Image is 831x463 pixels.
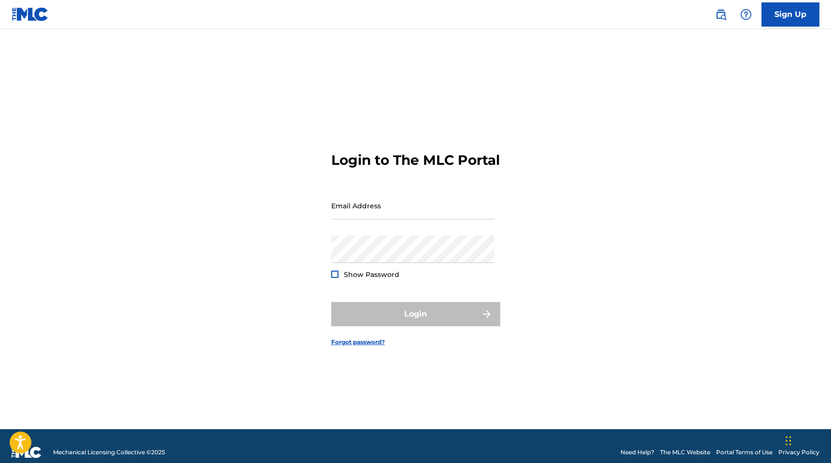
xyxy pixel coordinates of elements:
div: Drag [786,426,791,455]
a: Portal Terms of Use [716,448,773,457]
span: Mechanical Licensing Collective © 2025 [53,448,165,457]
a: Forgot password? [331,338,385,347]
h3: Login to The MLC Portal [331,152,500,169]
img: MLC Logo [12,7,49,21]
a: Need Help? [620,448,654,457]
span: Show Password [344,270,399,279]
iframe: Chat Widget [783,417,831,463]
a: Public Search [711,5,731,24]
img: logo [12,447,42,458]
img: search [715,9,727,20]
a: The MLC Website [660,448,710,457]
a: Privacy Policy [778,448,819,457]
img: help [740,9,752,20]
a: Sign Up [761,2,819,27]
div: Help [736,5,756,24]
